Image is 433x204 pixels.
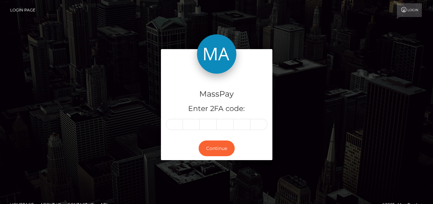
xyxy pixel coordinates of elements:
a: Login Page [10,3,35,17]
h4: MassPay [166,88,267,100]
button: Continue [199,140,235,157]
img: MassPay [197,34,236,74]
h5: Enter 2FA code: [166,104,267,114]
a: Login [397,3,422,17]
